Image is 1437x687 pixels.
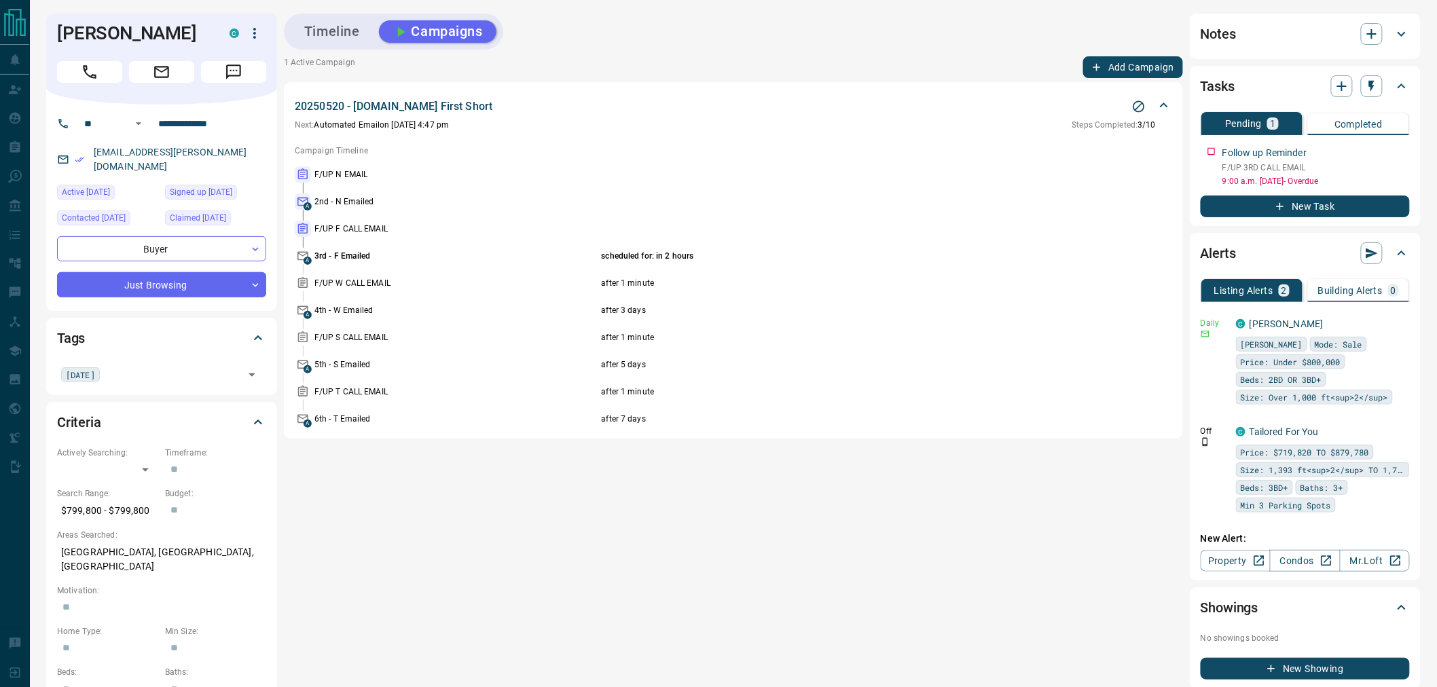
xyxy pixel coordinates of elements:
[57,500,158,522] p: $799,800 - $799,800
[1241,498,1331,512] span: Min 3 Parking Spots
[1201,23,1236,45] h2: Notes
[57,541,266,578] p: [GEOGRAPHIC_DATA], [GEOGRAPHIC_DATA], [GEOGRAPHIC_DATA]
[66,368,95,382] span: [DATE]
[291,20,374,43] button: Timeline
[1201,196,1410,217] button: New Task
[1201,18,1410,50] div: Notes
[304,365,312,373] span: A
[57,625,158,637] p: Home Type:
[1241,355,1341,369] span: Price: Under $800,000
[165,666,266,678] p: Baths:
[165,447,266,459] p: Timeframe:
[602,386,1074,398] p: after 1 minute
[1201,532,1410,546] p: New Alert:
[304,420,312,428] span: A
[314,413,598,425] p: 6th - T Emailed
[170,211,226,225] span: Claimed [DATE]
[75,155,84,164] svg: Email Verified
[57,327,85,349] h2: Tags
[304,202,312,210] span: A
[1083,56,1183,78] button: Add Campaign
[1270,550,1340,572] a: Condos
[1236,319,1245,329] div: condos.ca
[295,98,492,115] p: 20250520 - [DOMAIN_NAME] First Short
[230,29,239,38] div: condos.ca
[284,56,355,78] p: 1 Active Campaign
[314,304,598,316] p: 4th - W Emailed
[314,277,598,289] p: F/UP W CALL EMAIL
[1214,286,1273,295] p: Listing Alerts
[1236,427,1245,437] div: condos.ca
[1318,286,1383,295] p: Building Alerts
[304,311,312,319] span: A
[304,257,312,265] span: A
[201,61,266,83] span: Message
[602,413,1074,425] p: after 7 days
[1241,337,1303,351] span: [PERSON_NAME]
[130,115,147,132] button: Open
[1241,373,1322,386] span: Beds: 2BD OR 3BD+
[1201,658,1410,680] button: New Showing
[57,529,266,541] p: Areas Searched:
[1072,120,1138,130] span: Steps Completed:
[1201,75,1235,97] h2: Tasks
[57,210,158,229] div: Mon Sep 08 2025
[57,185,158,204] div: Tue Sep 09 2025
[314,331,598,343] p: F/UP S CALL EMAIL
[1241,481,1288,494] span: Beds: 3BD+
[1201,437,1210,447] svg: Push Notification Only
[62,185,110,199] span: Active [DATE]
[165,185,266,204] div: Sun Sep 07 2025
[57,406,266,439] div: Criteria
[242,365,261,384] button: Open
[602,331,1074,343] p: after 1 minute
[295,145,1172,157] p: Campaign Timeline
[1201,591,1410,624] div: Showings
[314,358,598,371] p: 5th - S Emailed
[1225,119,1262,128] p: Pending
[1222,162,1410,174] p: F/UP 3RD CALL EMAIL
[379,20,496,43] button: Campaigns
[1340,550,1410,572] a: Mr.Loft
[1201,237,1410,270] div: Alerts
[129,61,194,83] span: Email
[1241,463,1405,477] span: Size: 1,393 ft<sup>2</sup> TO 1,701 ft<sup>2</sup>
[1201,70,1410,103] div: Tasks
[1300,481,1343,494] span: Baths: 3+
[1241,445,1369,459] span: Price: $719,820 TO $879,780
[165,210,266,229] div: Mon Sep 08 2025
[1201,550,1271,572] a: Property
[1281,286,1287,295] p: 2
[1270,119,1275,128] p: 1
[602,250,1074,262] p: scheduled for: in 2 hours
[1222,175,1410,187] p: 9:00 a.m. [DATE] - Overdue
[1250,318,1324,329] a: [PERSON_NAME]
[295,120,314,130] span: Next:
[602,277,1074,289] p: after 1 minute
[57,272,266,297] div: Just Browsing
[57,61,122,83] span: Call
[1201,242,1236,264] h2: Alerts
[1129,96,1149,117] button: Stop Campaign
[1222,146,1307,160] p: Follow up Reminder
[1201,425,1228,437] p: Off
[295,119,449,131] p: Automated Email on [DATE] 4:47 pm
[1250,426,1319,437] a: Tailored For You
[1391,286,1396,295] p: 0
[314,196,598,208] p: 2nd - N Emailed
[57,22,209,44] h1: [PERSON_NAME]
[170,185,232,199] span: Signed up [DATE]
[1201,632,1410,644] p: No showings booked
[57,487,158,500] p: Search Range:
[314,250,598,262] p: 3rd - F Emailed
[314,168,598,181] p: F/UP N EMAIL
[1315,337,1362,351] span: Mode: Sale
[1201,329,1210,339] svg: Email
[62,211,126,225] span: Contacted [DATE]
[602,358,1074,371] p: after 5 days
[1201,597,1258,618] h2: Showings
[57,236,266,261] div: Buyer
[57,411,101,433] h2: Criteria
[57,666,158,678] p: Beds:
[57,447,158,459] p: Actively Searching:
